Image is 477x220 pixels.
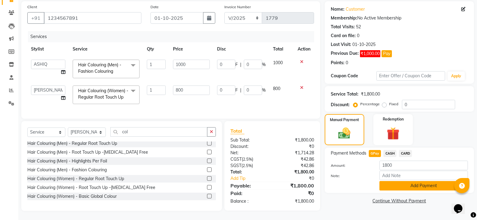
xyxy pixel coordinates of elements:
button: Apply [448,72,465,81]
span: 2.5% [243,163,252,168]
div: Discount: [226,143,272,150]
div: Name: [331,6,344,12]
a: x [113,68,116,74]
div: ₹0 [272,143,318,150]
span: ₹1,000.00 [360,50,380,57]
div: Hair Colouring (Men) - Fashion Colouring [27,167,107,173]
div: Last Visit: [331,41,351,48]
th: Disc [213,42,269,56]
div: 0 [357,33,359,39]
div: ₹1,800.00 [272,182,318,189]
span: Payment Methods [331,150,366,156]
span: Total [230,128,244,134]
span: % [262,61,266,68]
label: Fixed [389,101,398,107]
span: SGST [230,163,241,168]
div: 52 [356,24,361,30]
th: Service [69,42,143,56]
button: Pay [382,50,392,57]
div: Balance : [226,198,272,204]
input: Search or Scan [110,127,207,137]
th: Total [269,42,294,56]
div: Hair Colouring (Women) - Regular Root Touch Up [27,176,124,182]
th: Qty [143,42,169,56]
label: Note: [326,173,375,179]
a: Add Tip [226,175,280,182]
label: Manual Payment [330,117,359,123]
div: ₹1,800.00 [272,198,318,204]
span: GPay [369,150,381,157]
label: Date [150,4,159,10]
th: Stylist [27,42,69,56]
span: CARD [399,150,412,157]
span: F [235,87,238,93]
div: Hair Colouring (Women) - Root Touch Up –[MEDICAL_DATA] Free [27,184,155,191]
label: Percentage [360,101,380,107]
label: Client [27,4,37,10]
span: % [262,87,266,93]
span: Hair Colouring (Women) - Regular Root Touch Up [78,88,128,100]
th: Action [294,42,314,56]
button: +91 [27,12,44,24]
div: Total Visits: [331,24,355,30]
div: ₹42.86 [272,156,318,162]
div: Card on file: [331,33,356,39]
div: ₹1,800.00 [361,91,380,97]
input: Amount [379,161,468,170]
span: 800 [273,86,280,91]
div: Previous Due: [331,50,359,57]
span: 1000 [273,60,283,65]
th: Price [169,42,214,56]
div: Hair Colouring (Men) - Root Touch Up -[MEDICAL_DATA] Free [27,149,148,155]
span: | [240,61,241,68]
div: ( ) [226,162,272,169]
div: Hair Colouring (Men) - Regular Root Touch Up [27,140,117,147]
div: Hair Colouring (Women) - Global Colour [MEDICAL_DATA] Free [27,202,150,208]
input: Search by Name/Mobile/Email/Code [44,12,141,24]
div: ₹1,800.00 [272,137,318,143]
div: No Active Membership [331,15,468,21]
span: | [240,87,241,93]
div: Discount: [331,102,350,108]
div: ₹0 [272,190,318,197]
span: CGST [230,156,242,162]
div: Hair Colouring (Men) - Highlights Per Foil [27,158,107,164]
a: Customer [346,6,365,12]
label: Amount: [326,163,375,168]
div: 01-10-2025 [352,41,375,48]
iframe: chat widget [451,196,471,214]
div: Service Total: [331,91,358,97]
span: F [235,61,238,68]
div: ₹1,714.28 [272,150,318,156]
div: Services [28,31,319,42]
div: Paid: [226,190,272,197]
a: x [123,94,126,100]
div: Sub Total: [226,137,272,143]
div: Membership: [331,15,357,21]
div: ₹42.86 [272,162,318,169]
span: CASH [383,150,396,157]
div: Payable: [226,182,272,189]
button: Add Payment [379,181,468,190]
div: ₹0 [280,175,319,182]
label: Redemption [383,117,404,122]
span: Hair Colouring (Men) - Fashion Colouring [78,62,121,74]
div: Net: [226,150,272,156]
div: 0 [346,60,348,66]
span: 2.5% [243,157,252,162]
div: Total: [226,169,272,175]
img: _cash.svg [334,126,354,140]
input: Add Note [379,171,468,180]
img: _gift.svg [383,126,403,141]
div: Hair Colouring (Women) - Basic Global Colour [27,193,117,200]
div: Coupon Code [331,73,376,79]
div: Points: [331,60,344,66]
label: Invoice Number [224,4,251,10]
input: Enter Offer / Coupon Code [376,71,445,81]
a: Continue Without Payment [326,198,473,204]
div: ( ) [226,156,272,162]
div: ₹1,800.00 [272,169,318,175]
